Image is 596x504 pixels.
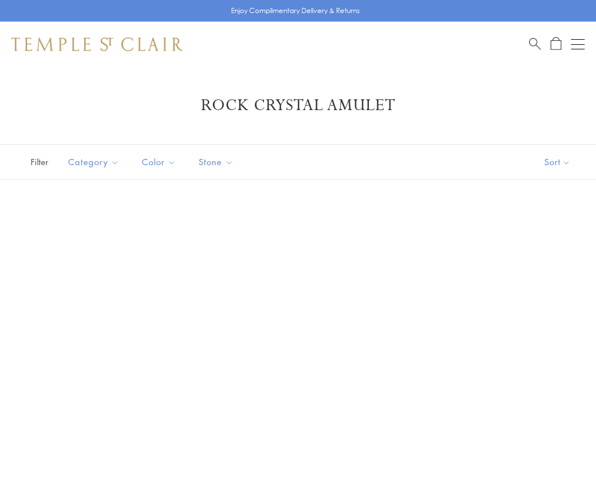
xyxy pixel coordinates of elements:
[136,155,184,169] span: Color
[529,37,541,51] a: Search
[571,37,585,51] button: Open navigation
[519,145,596,179] button: Show sort by
[551,37,561,51] a: Open Shopping Bag
[190,149,242,175] button: Stone
[28,95,568,116] h1: Rock Crystal Amulet
[60,149,128,175] button: Category
[133,149,184,175] button: Color
[231,5,360,16] p: Enjoy Complimentary Delivery & Returns
[11,37,183,51] img: Temple St. Clair
[193,155,242,169] span: Stone
[62,155,128,169] span: Category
